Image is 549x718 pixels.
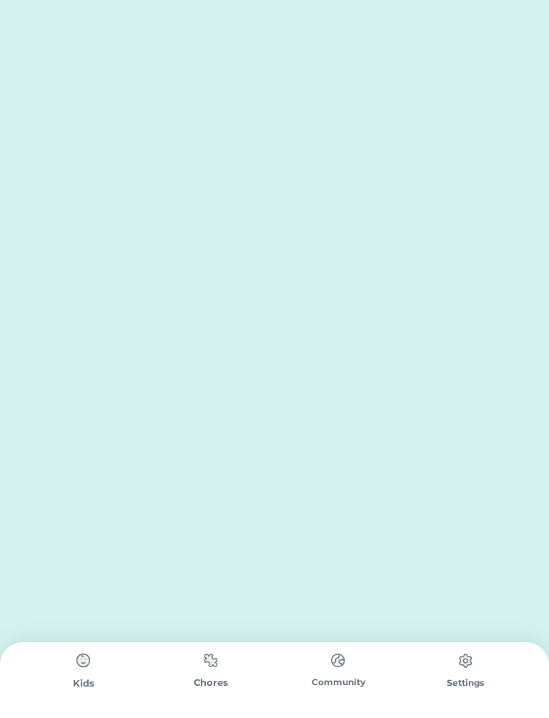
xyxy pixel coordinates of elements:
[402,677,529,689] div: Settings
[20,677,147,691] div: Kids
[324,646,352,674] img: type%3Dchores%2C%20state%3Ddefault.svg
[451,646,480,675] img: type%3Dchores%2C%20state%3Ddefault.svg
[147,676,274,690] div: Chores
[197,646,225,674] img: type%3Dchores%2C%20state%3Ddefault.svg
[69,646,98,675] img: type%3Dchores%2C%20state%3Ddefault.svg
[274,676,402,689] div: Community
